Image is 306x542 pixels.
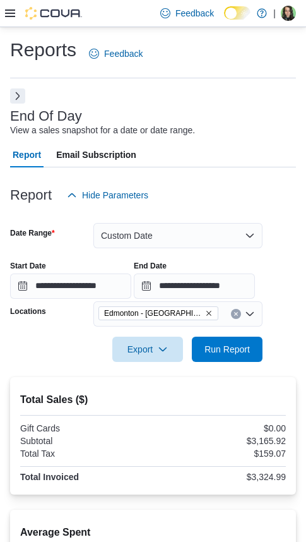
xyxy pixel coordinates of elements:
[62,183,153,208] button: Hide Parameters
[204,343,250,356] span: Run Report
[10,274,131,299] input: Press the down key to open a popover containing a calendar.
[224,6,250,20] input: Dark Mode
[10,306,46,316] label: Locations
[20,392,286,407] h2: Total Sales ($)
[20,436,151,446] div: Subtotal
[10,37,76,63] h1: Reports
[98,306,218,320] span: Edmonton - Harvest Pointe
[104,47,143,60] span: Feedback
[84,41,148,66] a: Feedback
[10,109,82,124] h3: End Of Day
[175,7,214,20] span: Feedback
[10,188,52,203] h3: Report
[10,88,25,104] button: Next
[10,124,195,137] div: View a sales snapshot for a date or date range.
[20,525,286,540] h2: Average Spent
[25,7,82,20] img: Cova
[56,142,136,167] span: Email Subscription
[20,423,151,433] div: Gift Cards
[156,423,286,433] div: $0.00
[20,449,151,459] div: Total Tax
[82,189,148,202] span: Hide Parameters
[20,472,79,482] strong: Total Invoiced
[156,472,286,482] div: $3,324.99
[134,261,167,271] label: End Date
[205,310,213,317] button: Remove Edmonton - Harvest Pointe from selection in this group
[93,223,262,248] button: Custom Date
[192,337,262,362] button: Run Report
[120,337,175,362] span: Export
[245,309,255,319] button: Open list of options
[231,309,241,319] button: Clear input
[134,274,255,299] input: Press the down key to open a popover containing a calendar.
[156,449,286,459] div: $159.07
[281,6,296,21] div: Jade Staines
[104,307,203,320] span: Edmonton - [GEOGRAPHIC_DATA]
[13,142,41,167] span: Report
[10,261,46,271] label: Start Date
[156,436,286,446] div: $3,165.92
[10,228,55,238] label: Date Range
[155,1,219,26] a: Feedback
[273,6,276,21] p: |
[112,337,183,362] button: Export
